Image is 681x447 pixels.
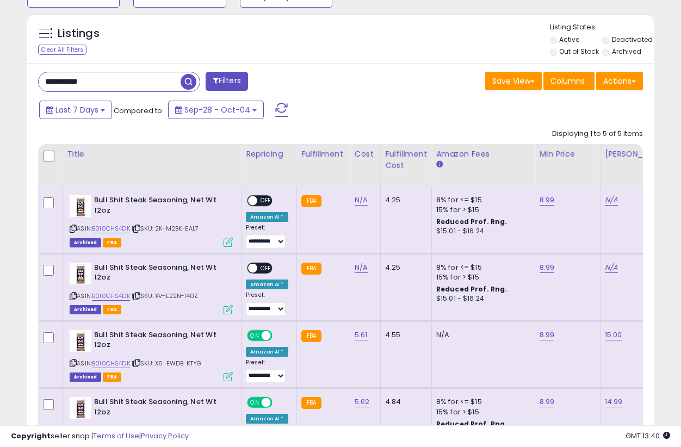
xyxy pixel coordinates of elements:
[559,35,579,44] label: Active
[92,359,130,368] a: B010CHS4DK
[70,238,101,247] span: Listings that have been deleted from Seller Central
[385,397,423,407] div: 4.84
[94,195,226,218] b: Bull Shit Steak Seasoning, Net Wt 12oz
[605,262,618,273] a: N/A
[436,227,527,236] div: $15.01 - $16.24
[436,160,443,170] small: Amazon Fees.
[605,396,623,407] a: 14.99
[92,291,130,301] a: B010CHS4DK
[58,26,100,41] h5: Listings
[540,148,596,160] div: Min Price
[39,101,112,119] button: Last 7 Days
[552,129,643,139] div: Displaying 1 to 5 of 5 items
[246,148,292,160] div: Repricing
[596,72,643,90] button: Actions
[94,397,226,420] b: Bull Shit Steak Seasoning, Net Wt 12oz
[540,262,555,273] a: 8.99
[436,195,527,205] div: 8% for <= $15
[93,431,139,441] a: Terms of Use
[246,347,288,357] div: Amazon AI *
[246,280,288,289] div: Amazon AI *
[355,262,368,273] a: N/A
[103,305,121,314] span: FBA
[301,195,321,207] small: FBA
[132,224,199,233] span: | SKU: 2K-M2BK-EAL7
[385,195,423,205] div: 4.25
[94,263,226,285] b: Bull Shit Steak Seasoning, Net Wt 12oz
[70,305,101,314] span: Listings that have been deleted from Seller Central
[355,330,368,340] a: 5.61
[11,431,51,441] strong: Copyright
[141,431,189,441] a: Privacy Policy
[114,105,164,116] span: Compared to:
[436,284,507,294] b: Reduced Prof. Rng.
[385,148,427,171] div: Fulfillment Cost
[246,224,288,249] div: Preset:
[246,291,288,316] div: Preset:
[626,431,670,441] span: 2025-10-12 13:40 GMT
[612,35,653,44] label: Deactivated
[206,72,248,91] button: Filters
[605,330,622,340] a: 15.00
[436,272,527,282] div: 15% for > $15
[132,359,201,368] span: | SKU: X6-EWDB-KTYG
[55,104,98,115] span: Last 7 Days
[540,396,555,407] a: 8.99
[550,22,654,33] p: Listing States:
[605,195,618,206] a: N/A
[246,212,288,222] div: Amazon AI *
[355,396,370,407] a: 5.62
[248,331,262,340] span: ON
[436,205,527,215] div: 15% for > $15
[355,148,376,160] div: Cost
[132,291,198,300] span: | SKU: XV-E22N-140Z
[436,397,527,407] div: 8% for <= $15
[436,263,527,272] div: 8% for <= $15
[248,398,262,407] span: ON
[70,263,91,284] img: 41Fp3BJa5wL._SL40_.jpg
[103,238,121,247] span: FBA
[436,330,527,340] div: N/A
[301,263,321,275] small: FBA
[67,148,237,160] div: Title
[184,104,250,115] span: Sep-28 - Oct-04
[257,263,275,272] span: OFF
[246,414,288,424] div: Amazon AI *
[436,148,530,160] div: Amazon Fees
[436,217,507,226] b: Reduced Prof. Rng.
[301,148,345,160] div: Fulfillment
[436,407,527,417] div: 15% for > $15
[385,330,423,340] div: 4.55
[103,372,121,382] span: FBA
[271,331,288,340] span: OFF
[94,330,226,353] b: Bull Shit Steak Seasoning, Net Wt 12oz
[543,72,595,90] button: Columns
[70,330,233,381] div: ASIN:
[605,148,670,160] div: [PERSON_NAME]
[436,294,527,303] div: $15.01 - $16.24
[246,359,288,383] div: Preset:
[385,263,423,272] div: 4.25
[70,372,101,382] span: Listings that have been deleted from Seller Central
[485,72,542,90] button: Save View
[301,330,321,342] small: FBA
[70,263,233,313] div: ASIN:
[168,101,264,119] button: Sep-28 - Oct-04
[540,195,555,206] a: 8.99
[70,330,91,352] img: 41Fp3BJa5wL._SL40_.jpg
[559,47,599,56] label: Out of Stock
[11,431,189,442] div: seller snap | |
[257,196,275,206] span: OFF
[550,76,585,86] span: Columns
[612,47,641,56] label: Archived
[38,45,86,55] div: Clear All Filters
[92,224,130,233] a: B010CHS4DK
[301,397,321,409] small: FBA
[271,398,288,407] span: OFF
[540,330,555,340] a: 8.99
[70,397,91,419] img: 41Fp3BJa5wL._SL40_.jpg
[70,195,91,217] img: 41Fp3BJa5wL._SL40_.jpg
[70,195,233,246] div: ASIN:
[355,195,368,206] a: N/A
